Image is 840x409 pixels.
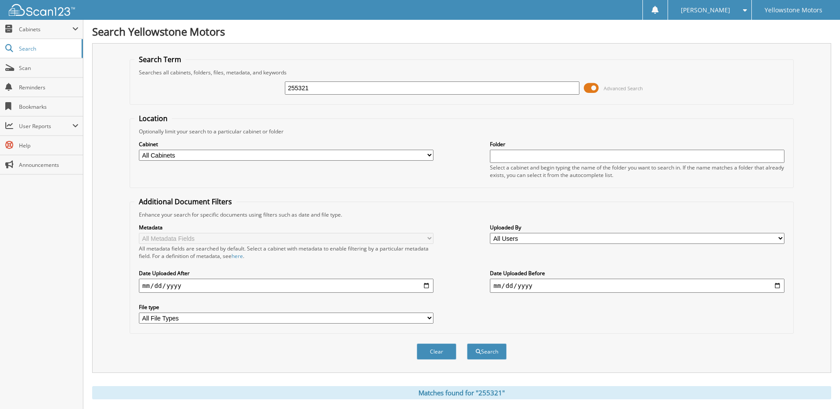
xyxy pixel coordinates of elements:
[231,252,243,260] a: here
[19,84,78,91] span: Reminders
[92,24,831,39] h1: Search Yellowstone Motors
[19,45,77,52] span: Search
[134,128,789,135] div: Optionally limit your search to a particular cabinet or folder
[490,224,784,231] label: Uploaded By
[9,4,75,16] img: scan123-logo-white.svg
[134,211,789,218] div: Enhance your search for specific documents using filters such as date and file type.
[134,69,789,76] div: Searches all cabinets, folders, files, metadata, and keywords
[139,303,433,311] label: File type
[19,64,78,72] span: Scan
[134,55,186,64] legend: Search Term
[92,386,831,399] div: Matches found for "255321"
[139,245,433,260] div: All metadata fields are searched by default. Select a cabinet with metadata to enable filtering b...
[139,279,433,293] input: start
[134,197,236,206] legend: Additional Document Filters
[139,224,433,231] label: Metadata
[490,140,784,148] label: Folder
[490,279,784,293] input: end
[765,7,822,13] span: Yellowstone Motors
[604,85,643,92] span: Advanced Search
[490,269,784,277] label: Date Uploaded Before
[467,343,507,360] button: Search
[19,103,78,111] span: Bookmarks
[139,140,433,148] label: Cabinet
[19,26,72,33] span: Cabinets
[681,7,730,13] span: [PERSON_NAME]
[490,164,784,179] div: Select a cabinet and begin typing the name of the folder you want to search in. If the name match...
[19,161,78,169] span: Announcements
[19,142,78,149] span: Help
[417,343,456,360] button: Clear
[796,367,840,409] iframe: Chat Widget
[19,122,72,130] span: User Reports
[139,269,433,277] label: Date Uploaded After
[134,114,172,123] legend: Location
